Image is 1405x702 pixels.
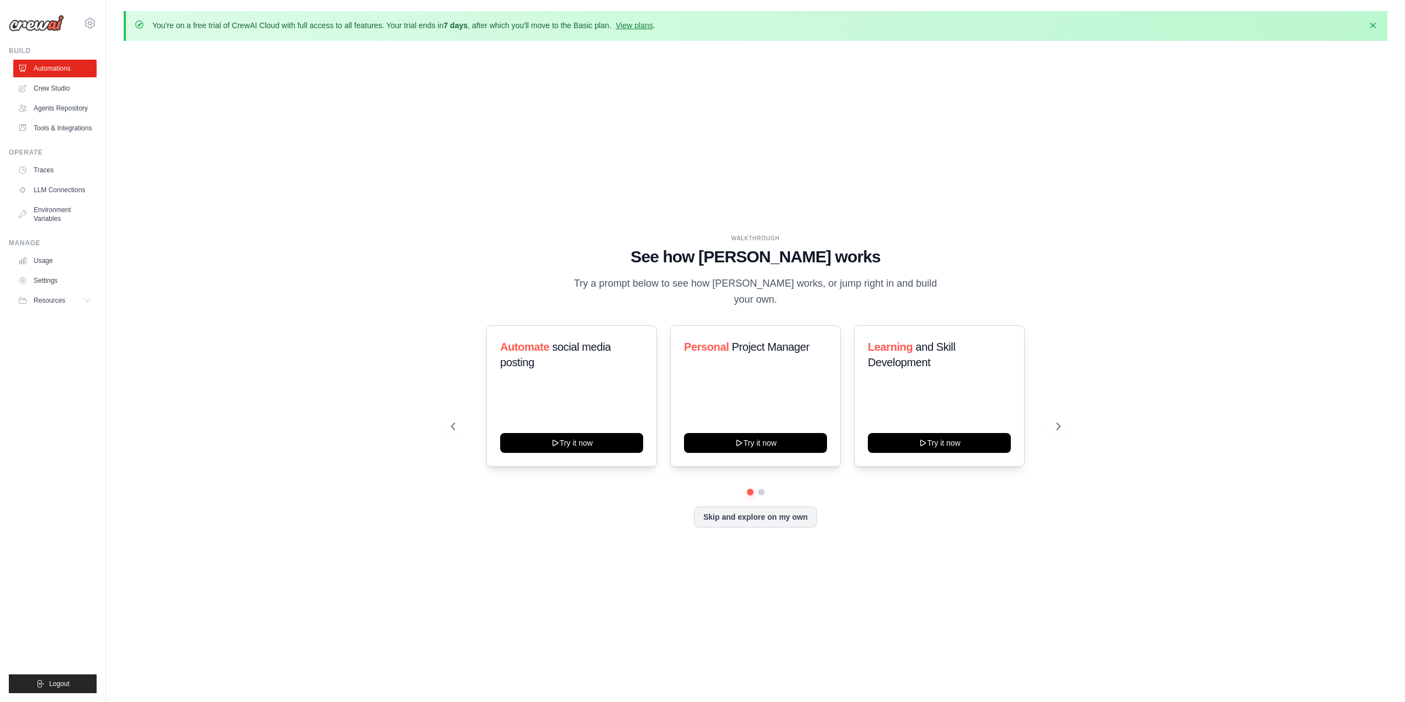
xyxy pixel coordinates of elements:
[500,341,611,368] span: social media posting
[570,276,941,308] p: Try a prompt below to see how [PERSON_NAME] works, or jump right in and build your own.
[13,252,97,270] a: Usage
[9,15,64,31] img: Logo
[152,20,655,31] p: You're on a free trial of CrewAI Cloud with full access to all features. Your trial ends in , aft...
[13,161,97,179] a: Traces
[684,341,729,353] span: Personal
[34,296,65,305] span: Resources
[49,679,70,688] span: Logout
[13,119,97,137] a: Tools & Integrations
[13,201,97,228] a: Environment Variables
[731,341,809,353] span: Project Manager
[868,433,1011,453] button: Try it now
[616,21,653,30] a: View plans
[13,60,97,77] a: Automations
[9,674,97,693] button: Logout
[9,46,97,55] div: Build
[13,99,97,117] a: Agents Repository
[443,21,468,30] strong: 7 days
[500,433,643,453] button: Try it now
[451,247,1061,267] h1: See how [PERSON_NAME] works
[9,239,97,247] div: Manage
[9,148,97,157] div: Operate
[500,341,549,353] span: Automate
[13,80,97,97] a: Crew Studio
[13,272,97,289] a: Settings
[684,433,827,453] button: Try it now
[13,181,97,199] a: LLM Connections
[868,341,913,353] span: Learning
[694,506,817,527] button: Skip and explore on my own
[451,234,1061,242] div: WALKTHROUGH
[13,292,97,309] button: Resources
